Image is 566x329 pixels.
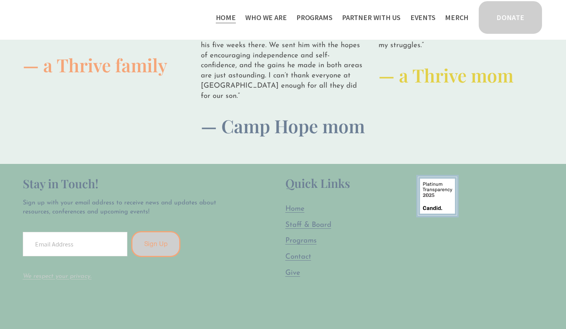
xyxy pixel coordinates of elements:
[285,204,305,214] a: Home
[245,11,287,24] a: folder dropdown
[23,273,92,279] a: We respect your privacy.
[445,11,469,24] a: Merch
[296,11,333,24] a: folder dropdown
[201,114,365,138] span: — Camp Hope mom
[23,199,237,216] p: Sign up with your email address to receive news and updates about resources, conferences and upco...
[342,11,401,24] a: folder dropdown
[285,268,300,278] a: Give
[342,12,401,24] span: Partner With Us
[285,253,311,261] span: Contact
[285,237,317,244] span: Programs
[285,220,331,230] a: Staff & Board
[245,12,287,24] span: Who We Are
[285,269,300,277] span: Give
[23,175,237,193] h2: Stay in Touch!
[216,11,236,24] a: Home
[410,11,436,24] a: Events
[144,240,168,248] span: Sign Up
[285,175,350,191] span: Quick Links
[201,10,366,101] p: “Camp Hope was the absolute best thing we could have done for our son this summer. He was a diffe...
[131,231,181,257] button: Sign Up
[296,12,333,24] span: Programs
[416,175,459,217] img: 9878580
[285,236,317,246] a: Programs
[23,53,167,77] span: — a Thrive family
[379,63,513,87] span: — a Thrive mom
[23,232,127,256] input: Email Address
[285,221,331,229] span: Staff & Board
[285,205,305,213] span: Home
[285,252,311,262] a: Contact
